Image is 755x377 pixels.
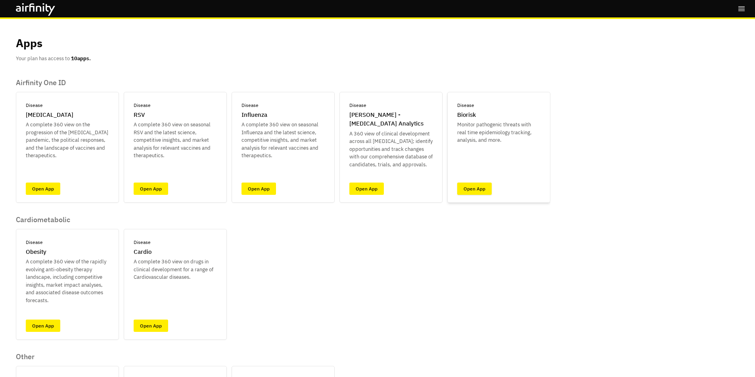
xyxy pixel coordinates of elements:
p: Disease [241,102,259,109]
a: Open App [134,183,168,195]
p: Airfinity One ID [16,78,550,87]
p: Disease [349,102,366,109]
p: A complete 360 view on the progression of the [MEDICAL_DATA] pandemic, the political responses, a... [26,121,109,160]
p: Disease [26,102,43,109]
p: A complete 360 view of the rapidly evolving anti-obesity therapy landscape, including competitive... [26,258,109,304]
a: Open App [241,183,276,195]
p: A complete 360 view on seasonal RSV and the latest science, competitive insights, and market anal... [134,121,217,160]
a: Open App [457,183,492,195]
p: Disease [457,102,474,109]
p: Your plan has access to [16,55,91,63]
p: Disease [26,239,43,246]
p: Disease [134,102,151,109]
p: Cardiometabolic [16,215,227,224]
p: A complete 360 view on drugs in clinical development for a range of Cardiovascular diseases. [134,258,217,281]
a: Open App [26,183,60,195]
b: 10 apps. [71,55,91,62]
a: Open App [26,320,60,332]
p: [PERSON_NAME] - [MEDICAL_DATA] Analytics [349,110,433,128]
p: Cardio [134,248,151,257]
p: [MEDICAL_DATA] [26,110,73,120]
p: Obesity [26,248,46,257]
p: A 360 view of clinical development across all [MEDICAL_DATA]; identify opportunities and track ch... [349,130,433,169]
p: RSV [134,110,145,120]
p: Other [16,352,335,361]
p: A complete 360 view on seasonal Influenza and the latest science, competitive insights, and marke... [241,121,325,160]
p: Influenza [241,110,267,120]
p: Disease [134,239,151,246]
a: Open App [134,320,168,332]
p: Apps [16,35,42,51]
a: Open App [349,183,384,195]
p: Biorisk [457,110,476,120]
p: Monitor pathogenic threats with real time epidemiology tracking, analysis, and more. [457,121,540,144]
